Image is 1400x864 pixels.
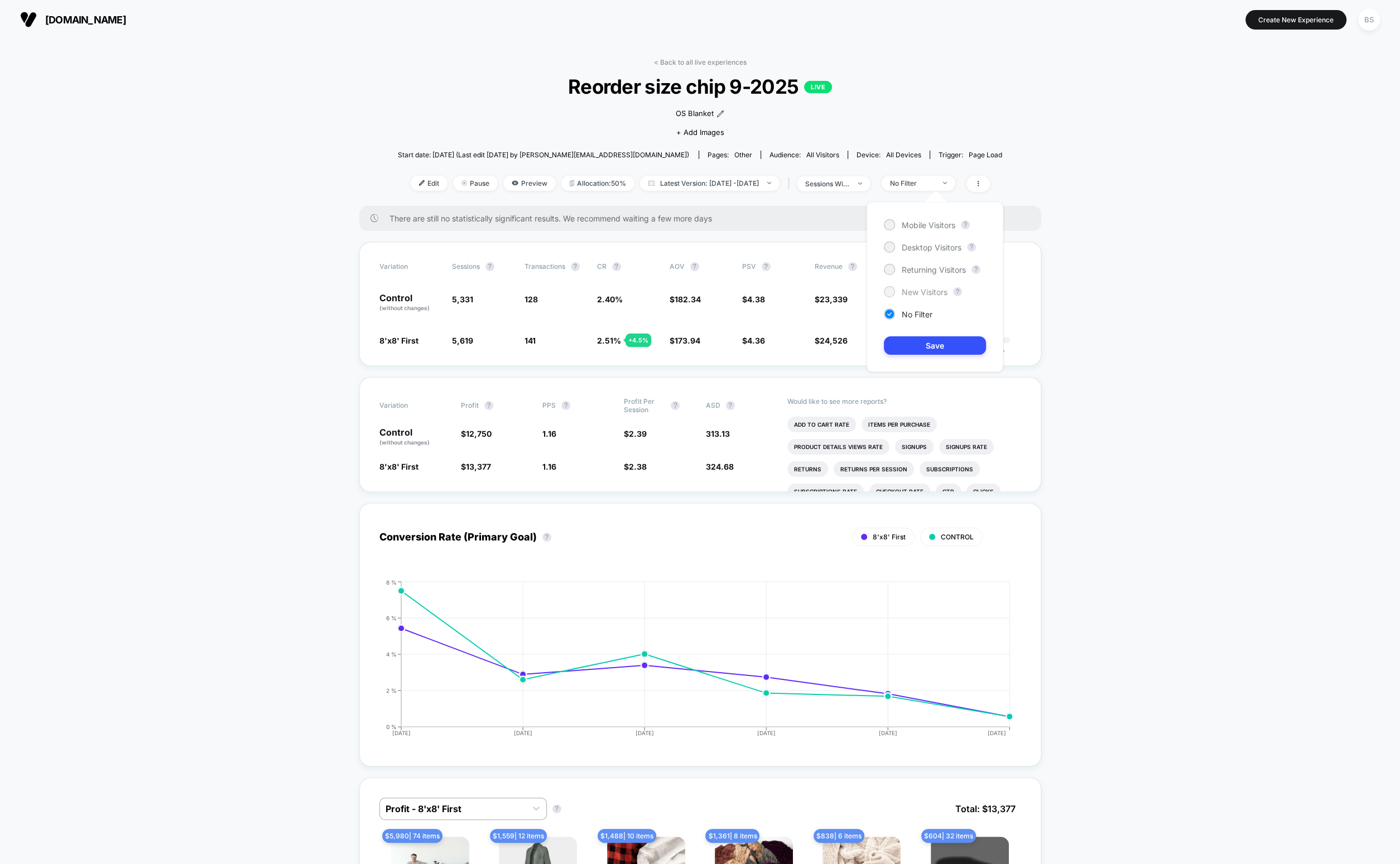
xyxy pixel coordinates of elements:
li: Returns [787,461,828,477]
img: end [858,182,862,185]
span: $ [624,462,647,471]
span: New Visitors [902,287,947,297]
span: ASD [706,401,720,409]
tspan: [DATE] [636,730,654,736]
span: No Filter [902,310,932,319]
span: Variation [379,262,441,271]
tspan: [DATE] [988,730,1006,736]
span: 173.94 [675,336,700,345]
img: edit [419,180,425,186]
span: 5,619 [452,336,473,345]
div: Pages: [708,151,752,159]
span: Reorder size chip 9-2025 [428,75,972,98]
span: Mobile Visitors [902,220,955,230]
button: ? [762,262,771,271]
span: (without changes) [379,305,430,311]
span: 24,526 [820,336,848,345]
span: Revenue [815,262,843,271]
button: ? [726,401,735,410]
span: 324.68 [706,462,734,471]
li: Ctr [936,484,961,499]
span: $ [461,462,491,471]
tspan: [DATE] [514,730,532,736]
span: 1.16 [542,429,556,438]
span: PPS [542,401,556,409]
span: OS Blanket [676,108,714,119]
span: $ 838 | 6 items [814,829,864,843]
button: ? [612,262,621,271]
li: Signups Rate [939,439,994,455]
span: AOV [670,262,685,271]
span: 8'x8' First [379,462,418,471]
button: ? [690,262,699,271]
span: $ [815,295,848,304]
button: ? [953,287,962,296]
div: Trigger: [939,151,1002,159]
li: Clicks [966,484,1000,499]
button: Create New Experience [1245,10,1346,30]
span: other [734,151,752,159]
span: 8'x8' First [873,533,906,541]
span: 8'x8' First [379,336,418,345]
span: $ [742,295,765,304]
span: $ [815,336,848,345]
span: [DOMAIN_NAME] [45,14,126,26]
span: 13,377 [466,462,491,471]
tspan: 2 % [386,687,397,693]
tspan: 0 % [386,723,397,730]
div: BS [1358,9,1380,31]
span: 4.36 [747,336,765,345]
button: BS [1355,8,1383,31]
span: 128 [525,295,538,304]
span: Edit [411,176,448,191]
span: Variation [379,397,441,414]
span: | [785,176,797,192]
span: Sessions [452,262,480,271]
span: $ 5,980 | 74 items [382,829,442,843]
span: Transactions [525,262,565,271]
span: Total: $ 13,377 [950,798,1021,820]
img: rebalance [570,180,574,186]
tspan: 8 % [386,578,397,585]
li: Product Details Views Rate [787,439,889,455]
tspan: [DATE] [757,730,776,736]
span: $ [461,429,492,438]
span: $ 604 | 32 items [921,829,976,843]
div: sessions with impression [805,180,850,188]
span: 2.51 % [597,336,621,345]
li: Signups [895,439,934,455]
button: ? [552,804,561,813]
span: 4.38 [747,295,765,304]
img: end [461,180,467,186]
button: ? [542,533,551,542]
button: ? [848,262,857,271]
span: 23,339 [820,295,848,304]
button: ? [971,265,980,274]
span: There are still no statistically significant results. We recommend waiting a few more days [389,214,1019,223]
span: 2.38 [629,462,647,471]
button: ? [485,262,494,271]
button: [DOMAIN_NAME] [17,11,129,28]
tspan: 6 % [386,614,397,621]
li: Subscriptions Rate [787,484,864,499]
span: 1.16 [542,462,556,471]
span: CONTROL [941,533,974,541]
span: Latest Version: [DATE] - [DATE] [640,176,780,191]
span: Desktop Visitors [902,243,961,252]
div: + 4.5 % [626,334,651,347]
span: $ [670,295,701,304]
a: < Back to all live experiences [654,58,747,66]
span: 5,331 [452,295,473,304]
div: Audience: [769,151,839,159]
span: $ 1,361 | 8 items [705,829,759,843]
img: Visually logo [20,11,37,28]
button: ? [961,220,970,229]
li: Add To Cart Rate [787,417,856,432]
button: ? [484,401,493,410]
span: All Visitors [806,151,839,159]
span: Preview [503,176,556,191]
tspan: [DATE] [879,730,897,736]
span: 141 [525,336,536,345]
span: 313.13 [706,429,730,438]
span: all devices [886,151,921,159]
